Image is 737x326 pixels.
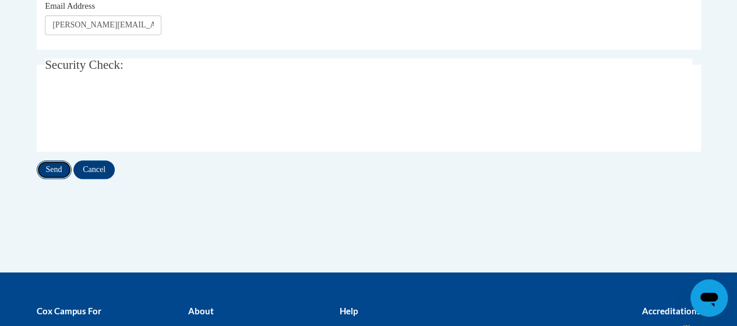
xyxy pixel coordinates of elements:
span: Security Check: [45,58,124,72]
span: Email Address [45,1,95,10]
b: Accreditations [642,306,701,316]
b: Cox Campus For [37,306,101,316]
iframe: Button to launch messaging window [690,279,728,317]
input: Send [37,160,72,179]
input: Cancel [73,160,115,179]
b: About [188,306,213,316]
b: Help [339,306,357,316]
iframe: reCAPTCHA [45,92,222,137]
input: Email [45,15,161,35]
